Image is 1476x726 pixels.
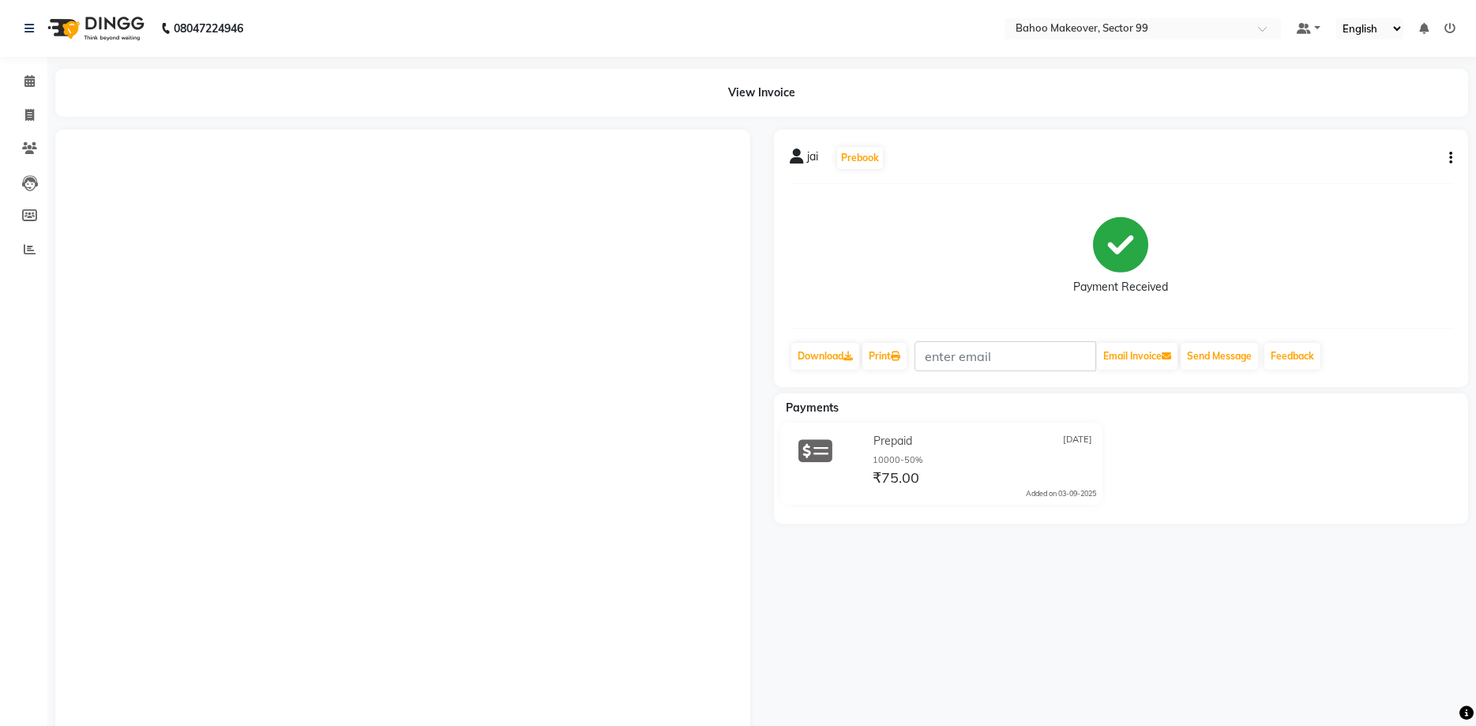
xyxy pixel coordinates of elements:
[1097,343,1177,370] button: Email Invoice
[55,69,1468,117] div: View Invoice
[862,343,907,370] a: Print
[1073,279,1168,295] div: Payment Received
[1264,343,1320,370] a: Feedback
[807,149,818,171] span: jai
[873,468,919,491] span: ₹75.00
[786,401,839,415] span: Payments
[873,453,1096,467] div: 10000-50%
[791,343,859,370] a: Download
[1181,343,1258,370] button: Send Message
[1063,433,1092,450] span: [DATE]
[174,6,243,51] b: 08047224946
[1026,488,1096,499] div: Added on 03-09-2025
[873,433,912,450] span: Prepaid
[837,147,883,169] button: Prebook
[915,341,1096,371] input: enter email
[40,6,148,51] img: logo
